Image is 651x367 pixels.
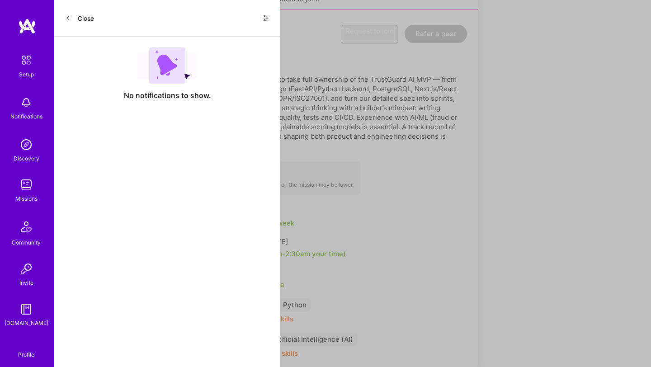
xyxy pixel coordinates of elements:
div: Community [12,238,41,247]
div: Missions [15,194,38,203]
img: teamwork [17,176,35,194]
div: Setup [19,70,34,79]
div: Notifications [10,112,42,121]
div: [DOMAIN_NAME] [5,318,48,328]
img: empty [137,47,197,84]
span: No notifications to show. [124,91,211,100]
img: guide book [17,300,35,318]
div: Profile [18,350,34,358]
img: Community [15,216,37,238]
img: discovery [17,136,35,154]
a: Profile [15,340,38,358]
div: Invite [19,278,33,287]
button: Close [65,11,94,25]
img: Invite [17,260,35,278]
img: bell [17,94,35,112]
div: Discovery [14,154,39,163]
img: setup [17,51,36,70]
img: logo [18,18,36,34]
